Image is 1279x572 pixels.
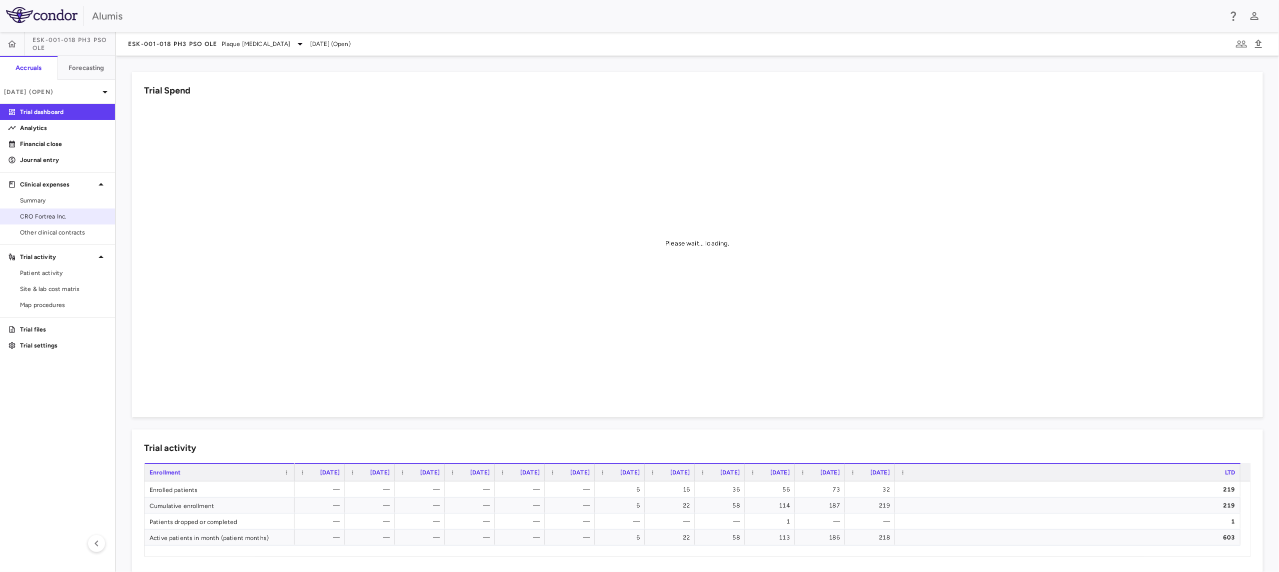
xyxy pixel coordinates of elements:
h6: Forecasting [69,63,105,72]
div: 218 [854,529,890,545]
div: — [604,513,640,529]
p: Trial settings [20,341,107,350]
span: [DATE] [770,469,790,476]
h6: Accruals [16,63,42,72]
span: CRO Fortrea Inc. [20,212,107,221]
div: 73 [804,481,840,497]
div: 1 [754,513,790,529]
span: Plaque [MEDICAL_DATA] [222,39,290,48]
div: 22 [654,497,690,513]
div: — [504,529,540,545]
div: — [404,529,440,545]
div: — [554,513,590,529]
div: 6 [604,529,640,545]
div: 187 [804,497,840,513]
div: — [304,529,340,545]
span: [DATE] [520,469,540,476]
span: Enrollment [150,469,181,476]
p: [DATE] (Open) [4,87,99,96]
div: 114 [754,497,790,513]
span: Other clinical contracts [20,228,107,237]
div: — [804,513,840,529]
div: 219 [904,497,1235,513]
div: — [354,481,390,497]
div: — [454,497,490,513]
div: 1 [904,513,1235,529]
div: 219 [904,481,1235,497]
div: — [554,497,590,513]
div: 58 [704,497,740,513]
div: — [504,513,540,529]
h6: Trial activity [144,441,196,455]
div: Active patients in month (patient months) [145,529,295,545]
div: 113 [754,529,790,545]
div: — [354,497,390,513]
div: — [404,497,440,513]
div: — [704,513,740,529]
span: [DATE] [820,469,840,476]
span: [DATE] [320,469,340,476]
span: [DATE] [670,469,690,476]
div: Cumulative enrollment [145,497,295,513]
div: 56 [754,481,790,497]
div: — [304,481,340,497]
span: [DATE] [620,469,640,476]
div: Please wait... loading. [665,239,729,248]
div: — [554,529,590,545]
div: 22 [654,529,690,545]
div: — [504,481,540,497]
div: — [454,529,490,545]
div: Alumis [92,8,1221,23]
span: [DATE] [470,469,490,476]
div: — [354,513,390,529]
div: 186 [804,529,840,545]
div: — [504,497,540,513]
span: Summary [20,196,107,205]
div: — [454,481,490,497]
p: Trial dashboard [20,107,107,116]
div: — [854,513,890,529]
div: Patients dropped or completed [145,513,295,529]
span: [DATE] (Open) [310,39,351,48]
img: logo-full-SnFGN8VE.png [6,7,78,23]
span: [DATE] [720,469,740,476]
div: Enrolled patients [145,481,295,497]
p: Journal entry [20,155,107,164]
span: ESK-001-018 Ph3 PsO OLE [33,36,115,52]
span: [DATE] [570,469,590,476]
div: 6 [604,481,640,497]
div: — [304,513,340,529]
div: — [554,481,590,497]
p: Analytics [20,123,107,132]
div: 32 [854,481,890,497]
span: [DATE] [370,469,390,476]
span: Map procedures [20,300,107,309]
span: [DATE] [420,469,440,476]
div: — [354,529,390,545]
p: Trial files [20,325,107,334]
div: — [654,513,690,529]
div: 603 [904,529,1235,545]
div: 36 [704,481,740,497]
span: Patient activity [20,268,107,277]
div: 6 [604,497,640,513]
p: Trial activity [20,252,95,261]
div: 16 [654,481,690,497]
div: — [304,497,340,513]
h6: Trial Spend [144,84,191,97]
p: Financial close [20,139,107,148]
span: [DATE] [870,469,890,476]
div: — [404,513,440,529]
span: ESK-001-018 Ph3 PsO OLE [128,40,218,48]
div: — [404,481,440,497]
p: Clinical expenses [20,180,95,189]
span: Site & lab cost matrix [20,284,107,293]
div: 219 [854,497,890,513]
span: LTD [1225,469,1235,476]
div: — [454,513,490,529]
div: 58 [704,529,740,545]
